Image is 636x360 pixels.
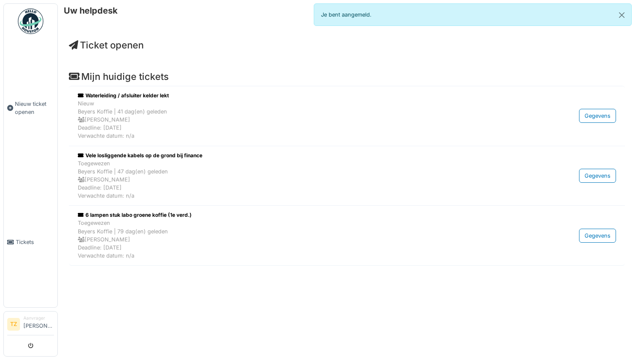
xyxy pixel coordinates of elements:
[612,4,631,26] button: Close
[69,71,625,82] h4: Mijn huidige tickets
[18,9,43,34] img: Badge_color-CXgf-gQk.svg
[64,6,118,16] h6: Uw helpdesk
[579,109,616,123] div: Gegevens
[78,152,520,159] div: Vele losliggende kabels op de grond bij finance
[78,219,520,260] div: Toegewezen Beyers Koffie | 79 dag(en) geleden [PERSON_NAME] Deadline: [DATE] Verwachte datum: n/a
[4,39,57,177] a: Nieuw ticket openen
[314,3,632,26] div: Je bent aangemeld.
[7,318,20,331] li: TZ
[76,90,618,142] a: Waterleiding / afsluiter kelder lekt NieuwBeyers Koffie | 41 dag(en) geleden [PERSON_NAME]Deadlin...
[579,229,616,243] div: Gegevens
[4,177,57,308] a: Tickets
[78,92,520,99] div: Waterleiding / afsluiter kelder lekt
[23,315,54,333] li: [PERSON_NAME]
[69,40,144,51] a: Ticket openen
[78,99,520,140] div: Nieuw Beyers Koffie | 41 dag(en) geleden [PERSON_NAME] Deadline: [DATE] Verwachte datum: n/a
[15,100,54,116] span: Nieuw ticket openen
[23,315,54,321] div: Aanvrager
[78,211,520,219] div: 6 lampen stuk labo groene koffie (1e verd.)
[7,315,54,335] a: TZ Aanvrager[PERSON_NAME]
[76,209,618,262] a: 6 lampen stuk labo groene koffie (1e verd.) ToegewezenBeyers Koffie | 79 dag(en) geleden [PERSON_...
[16,238,54,246] span: Tickets
[76,150,618,202] a: Vele losliggende kabels op de grond bij finance ToegewezenBeyers Koffie | 47 dag(en) geleden [PER...
[78,159,520,200] div: Toegewezen Beyers Koffie | 47 dag(en) geleden [PERSON_NAME] Deadline: [DATE] Verwachte datum: n/a
[579,169,616,183] div: Gegevens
